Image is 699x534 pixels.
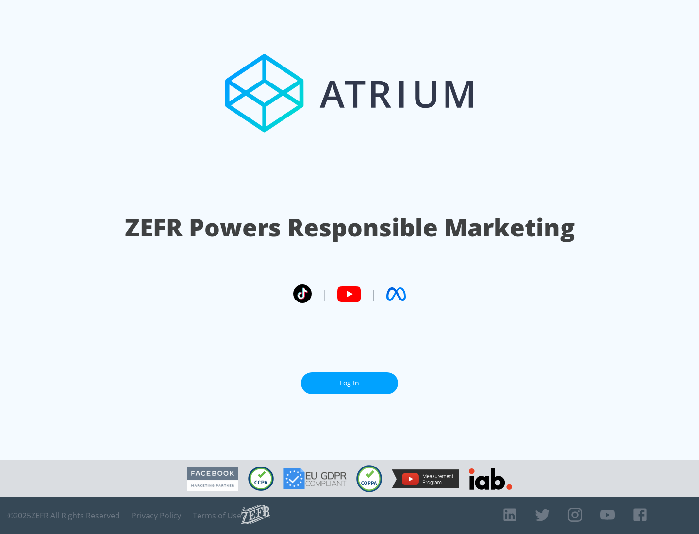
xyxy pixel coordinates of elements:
img: GDPR Compliant [283,468,347,489]
span: | [371,287,377,301]
img: IAB [469,468,512,490]
img: Facebook Marketing Partner [187,467,238,491]
h1: ZEFR Powers Responsible Marketing [125,211,575,244]
span: © 2025 ZEFR All Rights Reserved [7,511,120,520]
a: Terms of Use [193,511,241,520]
img: YouTube Measurement Program [392,469,459,488]
span: | [321,287,327,301]
img: COPPA Compliant [356,465,382,492]
img: CCPA Compliant [248,467,274,491]
a: Privacy Policy [132,511,181,520]
a: Log In [301,372,398,394]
